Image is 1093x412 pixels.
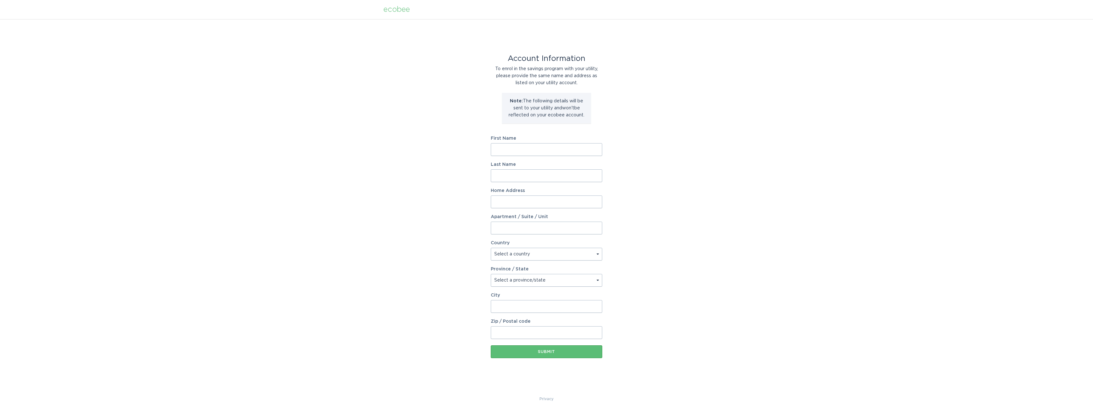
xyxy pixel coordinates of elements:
[539,395,554,402] a: Privacy Policy & Terms of Use
[491,136,602,141] label: First Name
[491,293,602,298] label: City
[510,99,523,103] strong: Note:
[491,267,529,271] label: Province / State
[491,319,602,324] label: Zip / Postal code
[491,188,602,193] label: Home Address
[383,6,410,13] div: ecobee
[491,345,602,358] button: Submit
[491,55,602,62] div: Account Information
[507,98,586,119] p: The following details will be sent to your utility and won't be reflected on your ecobee account.
[491,65,602,86] div: To enrol in the savings program with your utility, please provide the same name and address as li...
[491,215,602,219] label: Apartment / Suite / Unit
[494,350,599,354] div: Submit
[491,241,510,245] label: Country
[491,162,602,167] label: Last Name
